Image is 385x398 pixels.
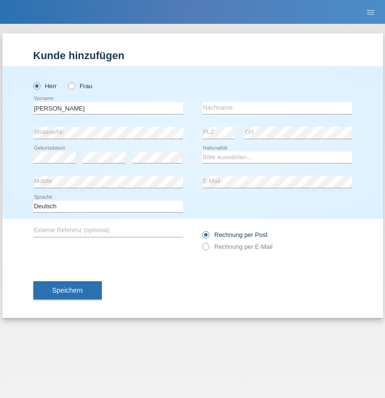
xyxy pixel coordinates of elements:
[202,231,208,243] input: Rechnung per Post
[33,281,102,299] button: Speichern
[33,50,352,61] h1: Kunde hinzufügen
[68,82,92,90] label: Frau
[202,231,267,238] label: Rechnung per Post
[361,9,380,15] a: menu
[33,82,39,89] input: Herr
[52,286,83,294] span: Speichern
[202,243,273,250] label: Rechnung per E-Mail
[33,82,57,90] label: Herr
[68,82,74,89] input: Frau
[366,8,375,17] i: menu
[202,243,208,255] input: Rechnung per E-Mail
